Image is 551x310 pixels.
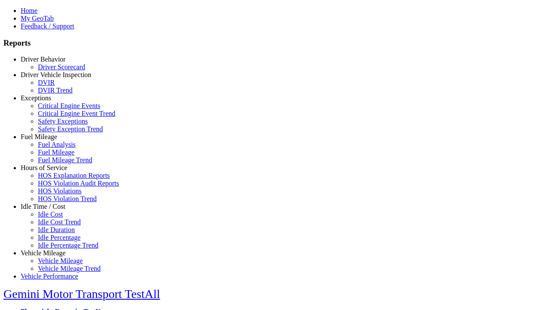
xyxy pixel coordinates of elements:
[21,7,37,14] a: Home
[21,203,65,210] a: Idle Time / Cost
[38,87,72,94] a: DVIR Trend
[38,242,98,249] a: Idle Percentage Trend
[38,172,110,179] a: HOS Explanation Reports
[38,218,81,226] a: Idle Cost Trend
[21,164,67,171] a: Hours of Service
[38,149,74,156] a: Fuel Mileage
[38,110,115,117] a: Critical Engine Event Trend
[3,38,548,48] h3: Reports
[21,71,91,78] a: Driver Vehicle Inspection
[38,211,63,218] a: Idle Cost
[38,257,83,264] a: Vehicle Mileage
[21,249,65,257] a: Vehicle Mileage
[38,195,97,202] a: HOS Violation Trend
[21,273,78,280] a: Vehicle Performance
[38,125,103,133] a: Safety Exception Trend
[38,63,85,71] a: Driver Scorecard
[38,79,55,86] a: DVIR
[38,180,119,187] a: HOS Violation Audit Reports
[38,141,76,148] a: Fuel Analysis
[38,226,75,233] a: Idle Duration
[21,133,57,140] a: Fuel Mileage
[21,94,51,102] a: Exceptions
[38,102,100,109] a: Critical Engine Events
[38,234,80,241] a: Idle Percentage
[38,187,81,195] a: HOS Violations
[21,22,74,30] a: Feedback / Support
[3,287,160,301] a: Gemini Motor Transport TestAll
[21,15,54,22] a: My GeoTab
[38,265,101,272] a: Vehicle Mileage Trend
[21,56,65,63] a: Driver Behavior
[38,156,92,164] a: Fuel Mileage Trend
[38,118,88,125] a: Safety Exceptions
